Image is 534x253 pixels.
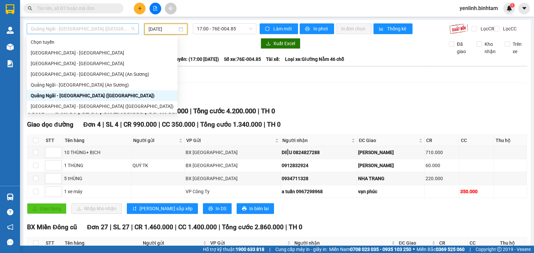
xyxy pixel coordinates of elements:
span: | [219,223,220,231]
div: [GEOGRAPHIC_DATA] - [GEOGRAPHIC_DATA] (An Sương) [31,71,174,78]
span: Quảng Ngãi - Sài Gòn (Vạn Phúc) [31,24,135,34]
div: 710.000 [426,149,458,156]
button: caret-down [518,3,530,14]
div: [GEOGRAPHIC_DATA] - [GEOGRAPHIC_DATA] ([GEOGRAPHIC_DATA]) [31,103,174,110]
span: | [269,246,270,253]
span: In phơi [313,25,329,32]
span: Tổng cước 2.860.000 [222,223,284,231]
span: Thống kê [387,25,407,32]
span: Số xe: 76E-004.85 [224,55,261,63]
button: In đơn chọn [336,23,372,34]
div: a tuấn 0967298968 [282,188,356,195]
div: Sài Gòn - Quảng Ngãi (Vạn Phúc) [27,101,178,112]
img: logo-vxr [6,4,14,14]
span: | [131,223,133,231]
span: | [102,121,104,128]
div: Hà Nội - Quảng Ngãi [27,47,178,58]
div: QUÝ TK [132,162,183,169]
img: warehouse-icon [7,194,14,201]
span: SL 27 [113,223,129,231]
th: CR [425,135,459,146]
span: Hỗ trợ kỹ thuật: [203,246,264,253]
strong: 0369 525 060 [436,247,465,252]
span: Tài xế: [266,55,280,63]
span: TH 0 [289,223,302,231]
th: CC [468,238,498,249]
span: message [7,239,13,245]
span: file-add [153,6,158,11]
span: TH 0 [261,107,275,115]
span: Đã giao [454,40,472,55]
span: SL 4 [106,121,118,128]
div: Quảng Ngãi - [GEOGRAPHIC_DATA] ([GEOGRAPHIC_DATA]) [31,92,174,99]
span: notification [7,224,13,230]
span: | [175,223,177,231]
div: BX [GEOGRAPHIC_DATA] [186,149,279,156]
button: aim [165,3,177,14]
span: Đơn 27 [87,223,108,231]
div: vạn phúc [358,188,423,195]
span: | [258,107,259,115]
span: | [470,246,471,253]
span: Chuyến: (17:00 [DATE]) [170,55,219,63]
div: [GEOGRAPHIC_DATA] - [GEOGRAPHIC_DATA] [31,60,174,67]
td: BX Quảng Ngãi [185,172,281,185]
td: BX Quảng Ngãi [185,159,281,172]
td: VP Công Ty [185,185,281,198]
button: bar-chartThống kê [373,23,413,34]
td: BX Quảng Ngãi [185,146,281,159]
span: Người nhận [294,239,390,247]
span: Người gửi [133,137,178,144]
div: 1 THÙNG [64,162,130,169]
div: 220.000 [426,175,458,182]
span: plus [138,6,142,11]
span: aim [168,6,173,11]
button: uploadGiao hàng [27,203,66,214]
span: Miền Bắc [417,246,465,253]
span: caret-down [521,5,527,11]
span: | [190,107,192,115]
th: Tên hàng [63,238,141,249]
div: Quảng Ngãi - Hà Nội [27,58,178,69]
div: Chọn tuyến [27,37,178,47]
div: [PERSON_NAME] [358,149,423,156]
span: yenlinh.binhtam [454,4,503,12]
span: Làm mới [273,25,293,32]
div: 5 tHÙNG [64,175,130,182]
th: STT [44,238,63,249]
input: 11/09/2025 [149,25,178,33]
span: Loại xe: Giường Nằm 46 chỗ [285,55,344,63]
span: printer [305,26,311,32]
th: STT [44,135,63,146]
span: printer [208,206,213,212]
span: CR 1.460.000 [135,223,173,231]
span: ĐC Giao [399,239,431,247]
span: In biên lai [249,205,269,212]
img: warehouse-icon [7,27,14,34]
div: 1 xe máy [64,188,130,195]
div: Chọn tuyến [31,38,174,46]
span: CC 350.000 [162,121,195,128]
span: Xuất Excel [273,40,295,47]
span: Miền Nam [329,246,411,253]
span: Đơn 4 [83,121,101,128]
div: BX [GEOGRAPHIC_DATA] [186,175,279,182]
strong: 0708 023 035 - 0935 103 250 [350,247,411,252]
span: search [28,6,32,11]
div: NHA TRANG [358,175,423,182]
span: Giao dọc đường [27,121,73,128]
th: CR [438,238,468,249]
span: BX Miền Đông cũ [27,223,77,231]
strong: 1900 633 818 [236,247,264,252]
div: [GEOGRAPHIC_DATA] - [GEOGRAPHIC_DATA] [31,49,174,56]
span: Lọc CR [478,25,495,32]
span: VP Gửi [210,239,285,247]
span: download [266,41,271,46]
span: Người nhận [282,137,350,144]
th: Tên hàng [63,135,131,146]
span: | [120,121,122,128]
sup: 1 [510,3,515,8]
div: [PERSON_NAME] [358,162,423,169]
span: 1 [511,3,513,8]
span: TH 0 [267,121,281,128]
